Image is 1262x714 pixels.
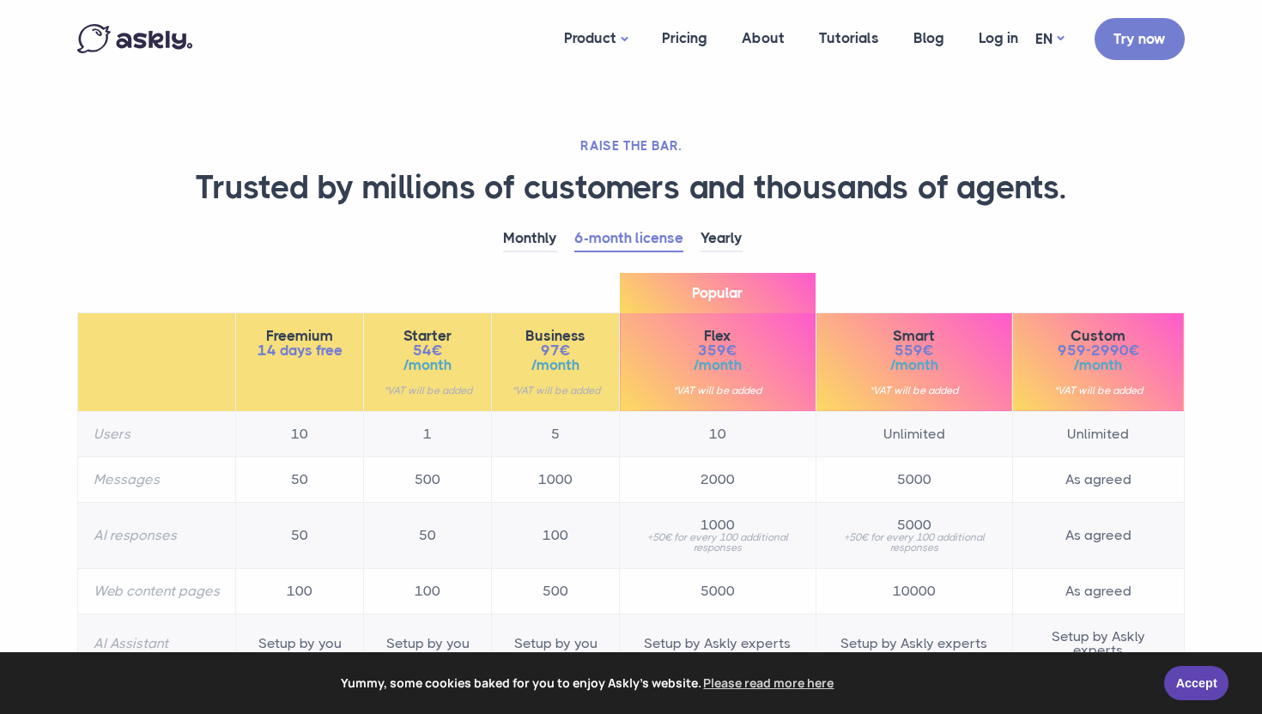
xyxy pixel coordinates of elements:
small: +50€ for every 100 additional responses [832,532,997,553]
a: Try now [1095,18,1185,60]
span: Yummy, some cookies baked for you to enjoy Askly's website. [25,670,1152,696]
a: Tutorials [802,5,896,71]
a: Monthly [503,226,557,252]
span: Freemium [252,329,348,343]
td: 500 [492,568,620,614]
span: Starter [379,329,476,343]
th: Web content pages [78,568,236,614]
td: 100 [492,502,620,568]
td: 2000 [620,457,816,502]
span: Flex [635,329,800,343]
th: AI Assistant [78,614,236,673]
a: EN [1035,27,1064,51]
td: 50 [236,502,364,568]
span: 359€ [635,343,800,358]
td: 5 [492,411,620,457]
td: 10 [620,411,816,457]
span: /month [1028,358,1168,372]
a: Log in [962,5,1035,71]
a: Accept [1164,666,1229,700]
td: Unlimited [1012,411,1184,457]
span: /month [379,358,476,372]
a: Pricing [645,5,725,71]
td: Unlimited [816,411,1012,457]
small: *VAT will be added [507,385,604,396]
span: 97€ [507,343,604,358]
h2: RAISE THE BAR. [77,137,1185,154]
span: /month [507,358,604,372]
td: 50 [364,502,492,568]
span: 559€ [832,343,997,358]
span: /month [635,358,800,372]
th: Users [78,411,236,457]
a: Blog [896,5,962,71]
span: As agreed [1028,529,1168,542]
a: About [725,5,802,71]
span: 959-2990€ [1028,343,1168,358]
td: Setup by Askly experts [1012,614,1184,673]
th: AI responses [78,502,236,568]
span: Smart [832,329,997,343]
small: +50€ for every 100 additional responses [635,532,800,553]
td: 1 [364,411,492,457]
span: As agreed [1028,584,1168,598]
a: learn more about cookies [701,670,837,696]
td: 1000 [492,457,620,502]
h1: Trusted by millions of customers and thousands of agents. [77,167,1185,209]
span: /month [832,358,997,372]
td: Setup by Askly experts [620,614,816,673]
span: Business [507,329,604,343]
span: Popular [620,273,816,313]
th: Messages [78,457,236,502]
td: As agreed [1012,457,1184,502]
td: 5000 [816,457,1012,502]
span: Custom [1028,329,1168,343]
small: *VAT will be added [635,385,800,396]
td: 10000 [816,568,1012,614]
td: 100 [364,568,492,614]
span: 14 days free [252,343,348,358]
a: Product [547,5,645,73]
span: 1000 [635,518,800,532]
img: Askly [77,24,192,53]
td: 10 [236,411,364,457]
td: 50 [236,457,364,502]
span: 5000 [832,518,997,532]
td: Setup by you [236,614,364,673]
td: 100 [236,568,364,614]
small: *VAT will be added [832,385,997,396]
td: 500 [364,457,492,502]
td: Setup by you [492,614,620,673]
td: Setup by you [364,614,492,673]
a: Yearly [701,226,743,252]
span: 54€ [379,343,476,358]
td: Setup by Askly experts [816,614,1012,673]
small: *VAT will be added [1028,385,1168,396]
small: *VAT will be added [379,385,476,396]
td: 5000 [620,568,816,614]
a: 6-month license [574,226,683,252]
